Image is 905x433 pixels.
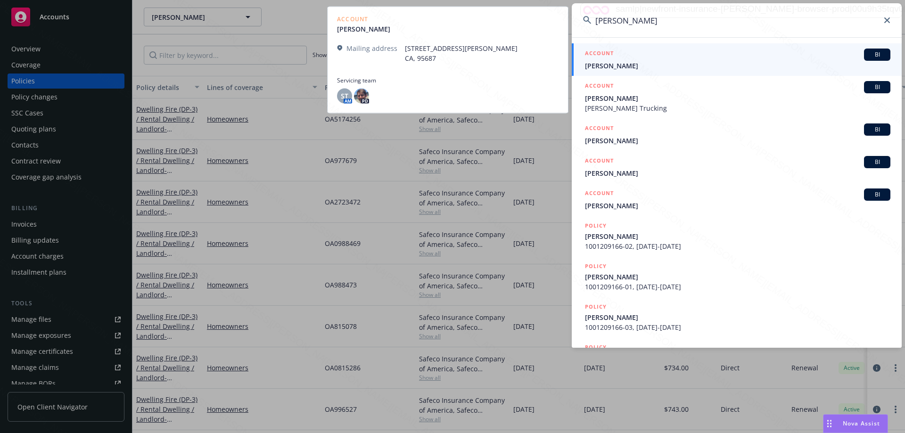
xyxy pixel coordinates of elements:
span: Nova Assist [843,419,880,427]
a: ACCOUNTBI[PERSON_NAME] [572,118,902,151]
h5: POLICY [585,302,607,311]
div: Drag to move [823,415,835,433]
h5: ACCOUNT [585,81,614,92]
span: [PERSON_NAME] [585,312,890,322]
a: POLICY[PERSON_NAME]1001209166-02, [DATE]-[DATE] [572,216,902,256]
h5: ACCOUNT [585,188,614,200]
span: BI [868,190,887,199]
span: [PERSON_NAME] [585,201,890,211]
span: [PERSON_NAME] [585,136,890,146]
a: ACCOUNTBI[PERSON_NAME] [572,183,902,216]
a: POLICY [572,337,902,378]
span: [PERSON_NAME] [585,168,890,178]
span: 1001209166-03, [DATE]-[DATE] [585,322,890,332]
span: [PERSON_NAME] Trucking [585,103,890,113]
span: [PERSON_NAME] [585,61,890,71]
h5: POLICY [585,221,607,230]
h5: ACCOUNT [585,123,614,135]
span: BI [868,158,887,166]
a: POLICY[PERSON_NAME]1001209166-01, [DATE]-[DATE] [572,256,902,297]
h5: POLICY [585,261,607,271]
span: [PERSON_NAME] [585,231,890,241]
span: [PERSON_NAME] [585,272,890,282]
a: POLICY[PERSON_NAME]1001209166-03, [DATE]-[DATE] [572,297,902,337]
span: BI [868,50,887,59]
input: Search... [572,3,902,37]
span: [PERSON_NAME] [585,93,890,103]
span: BI [868,83,887,91]
span: 1001209166-01, [DATE]-[DATE] [585,282,890,292]
button: Nova Assist [823,414,888,433]
a: ACCOUNTBI[PERSON_NAME][PERSON_NAME] Trucking [572,76,902,118]
span: 1001209166-02, [DATE]-[DATE] [585,241,890,251]
a: ACCOUNTBI[PERSON_NAME] [572,151,902,183]
h5: ACCOUNT [585,156,614,167]
h5: ACCOUNT [585,49,614,60]
h5: POLICY [585,343,607,352]
span: BI [868,125,887,134]
a: ACCOUNTBI[PERSON_NAME] [572,43,902,76]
